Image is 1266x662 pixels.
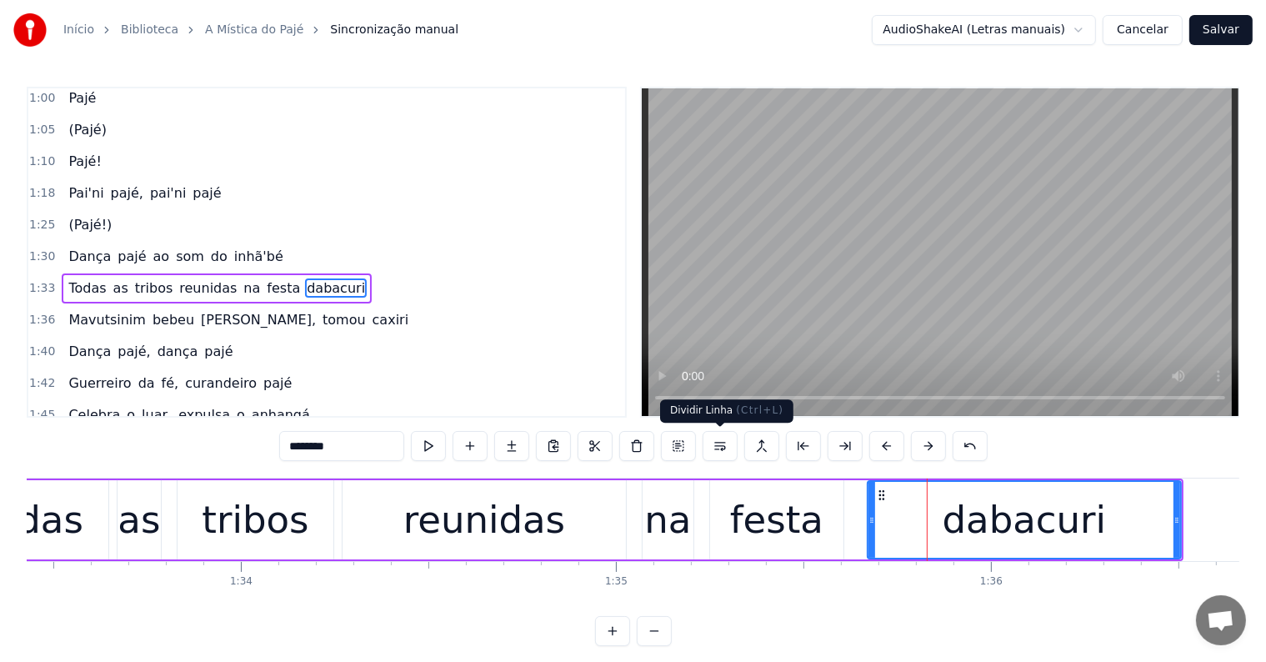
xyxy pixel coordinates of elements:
[67,405,122,424] span: Celebra
[1103,15,1183,45] button: Cancelar
[736,404,783,416] span: ( Ctrl+L )
[125,405,137,424] span: o
[156,342,200,361] span: dança
[137,374,157,393] span: da
[63,22,94,38] a: Início
[178,278,238,298] span: reunidas
[140,405,173,424] span: luar,
[67,215,113,234] span: (Pajé!)
[67,183,105,203] span: Pai'ni
[660,399,793,423] div: Dividir Linha
[67,247,113,266] span: Dança
[29,375,55,392] span: 1:42
[209,247,229,266] span: do
[67,120,108,139] span: (Pajé)
[67,342,113,361] span: Dança
[29,248,55,265] span: 1:30
[13,13,47,47] img: youka
[980,575,1003,589] div: 1:36
[202,492,308,549] div: tribos
[305,278,367,298] span: dabacuri
[205,22,303,38] a: A Mística do Pajé
[148,183,188,203] span: pai'ni
[152,247,172,266] span: ao
[262,374,293,393] span: pajé
[67,374,133,393] span: Guerreiro
[730,492,823,549] div: festa
[644,492,691,549] div: na
[67,152,103,171] span: Pajé!
[29,185,55,202] span: 1:18
[177,405,232,424] span: expulsa
[133,278,175,298] span: tribos
[151,310,196,329] span: bebeu
[29,90,55,107] span: 1:00
[191,183,223,203] span: pajé
[67,88,98,108] span: Pajé
[29,280,55,297] span: 1:33
[330,22,458,38] span: Sincronização manual
[67,278,108,298] span: Todas
[371,310,411,329] span: caxiri
[265,278,302,298] span: festa
[233,247,285,266] span: inhã'bé
[29,344,55,360] span: 1:40
[160,374,181,393] span: fé,
[242,278,262,298] span: na
[199,310,318,329] span: [PERSON_NAME],
[116,247,148,266] span: pajé
[67,310,147,329] span: Mavutsinim
[230,575,253,589] div: 1:34
[121,22,178,38] a: Biblioteca
[174,247,206,266] span: som
[1189,15,1253,45] button: Salvar
[250,405,312,424] span: anhangá
[116,342,152,361] span: pajé,
[29,153,55,170] span: 1:10
[112,278,130,298] span: as
[29,407,55,424] span: 1:45
[235,405,247,424] span: o
[605,575,628,589] div: 1:35
[63,22,458,38] nav: breadcrumb
[118,492,160,549] div: as
[403,492,565,549] div: reunidas
[1196,595,1246,645] div: Bate-papo aberto
[29,217,55,233] span: 1:25
[321,310,368,329] span: tomou
[943,492,1107,549] div: dabacuri
[183,374,258,393] span: curandeiro
[29,122,55,138] span: 1:05
[203,342,234,361] span: pajé
[109,183,145,203] span: pajé,
[29,312,55,328] span: 1:36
